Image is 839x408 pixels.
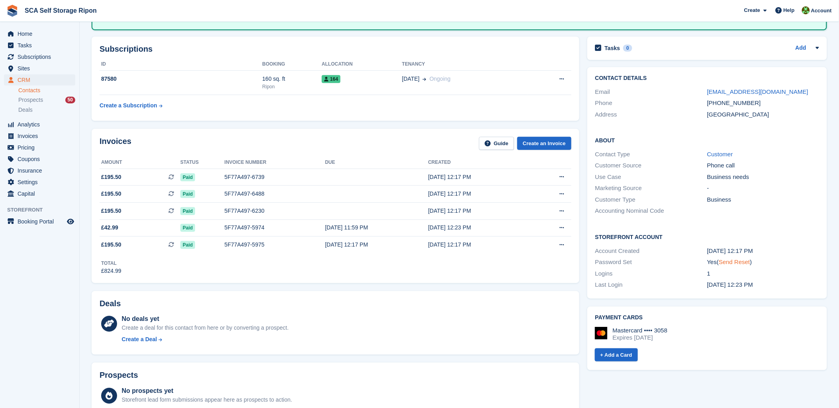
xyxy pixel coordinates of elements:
div: Use Case [595,173,707,182]
span: Analytics [18,119,65,130]
div: 87580 [100,75,262,83]
span: Storefront [7,206,79,214]
a: menu [4,28,75,39]
div: [DATE] 11:59 PM [325,223,428,232]
h2: Contact Details [595,75,819,82]
span: Deals [18,106,33,114]
div: 5F77A497-5974 [225,223,325,232]
a: menu [4,165,75,176]
span: £195.50 [101,241,121,249]
span: Paid [180,224,195,232]
div: Address [595,110,707,119]
h2: Tasks [605,45,620,52]
div: Phone [595,99,707,108]
div: 5F77A497-5975 [225,241,325,249]
div: Total [101,260,121,267]
div: 5F77A497-6230 [225,207,325,215]
a: SCA Self Storage Ripon [22,4,100,17]
span: Ongoing [430,76,451,82]
span: Paid [180,190,195,198]
h2: Subscriptions [100,45,571,54]
span: Tasks [18,40,65,51]
th: Booking [262,58,322,71]
a: Create an Invoice [517,137,571,150]
div: Customer Source [595,161,707,170]
span: Paid [180,241,195,249]
span: 164 [322,75,340,83]
a: Customer [707,151,733,157]
th: Created [428,156,531,169]
a: Send Reset [719,258,750,265]
span: Account [811,7,832,15]
span: £42.99 [101,223,118,232]
a: menu [4,51,75,62]
span: Paid [180,207,195,215]
h2: About [595,136,819,144]
span: Invoices [18,130,65,142]
span: Coupons [18,153,65,165]
div: Business [707,195,819,204]
a: menu [4,74,75,85]
th: Amount [100,156,180,169]
h2: Storefront Account [595,233,819,241]
div: No deals yet [122,314,289,324]
div: Password Set [595,258,707,267]
span: [DATE] [402,75,420,83]
span: Help [784,6,795,14]
h2: Invoices [100,137,131,150]
div: No prospects yet [122,386,292,396]
a: Guide [479,137,514,150]
div: Customer Type [595,195,707,204]
th: Due [325,156,428,169]
div: [DATE] 12:17 PM [428,173,531,181]
a: menu [4,216,75,227]
div: [DATE] 12:17 PM [707,247,819,256]
div: Account Created [595,247,707,256]
div: Last Login [595,280,707,289]
div: [DATE] 12:17 PM [428,207,531,215]
span: Booking Portal [18,216,65,227]
span: £195.50 [101,207,121,215]
a: menu [4,40,75,51]
a: menu [4,119,75,130]
a: [EMAIL_ADDRESS][DOMAIN_NAME] [707,88,808,95]
div: [DATE] 12:23 PM [428,223,531,232]
span: £195.50 [101,190,121,198]
div: 50 [65,97,75,103]
span: Capital [18,188,65,199]
span: Paid [180,173,195,181]
span: £195.50 [101,173,121,181]
h2: Payment cards [595,315,819,321]
a: Create a Deal [122,335,289,344]
div: Marketing Source [595,184,707,193]
div: [GEOGRAPHIC_DATA] [707,110,819,119]
div: Ripon [262,83,322,90]
th: Status [180,156,225,169]
div: Email [595,87,707,97]
th: Tenancy [402,58,528,71]
h2: Prospects [100,371,138,380]
img: Kelly Neesham [802,6,810,14]
div: - [707,184,819,193]
th: Invoice number [225,156,325,169]
a: Add [796,44,806,53]
div: Mastercard •••• 3058 [613,327,668,334]
img: Mastercard Logo [595,327,608,340]
div: [DATE] 12:17 PM [428,190,531,198]
span: ( ) [717,258,752,265]
div: Storefront lead form submissions appear here as prospects to action. [122,396,292,404]
h2: Deals [100,299,121,308]
div: [DATE] 12:17 PM [428,241,531,249]
div: 160 sq. ft [262,75,322,83]
span: Pricing [18,142,65,153]
a: Prospects 50 [18,96,75,104]
span: Create [744,6,760,14]
div: 0 [623,45,632,52]
img: stora-icon-8386f47178a22dfd0bd8f6a31ec36ba5ce8667c1dd55bd0f319d3a0aa187defe.svg [6,5,18,17]
span: Prospects [18,96,43,104]
div: Expires [DATE] [613,334,668,341]
div: £824.99 [101,267,121,275]
span: CRM [18,74,65,85]
div: [DATE] 12:17 PM [325,241,428,249]
div: Business needs [707,173,819,182]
